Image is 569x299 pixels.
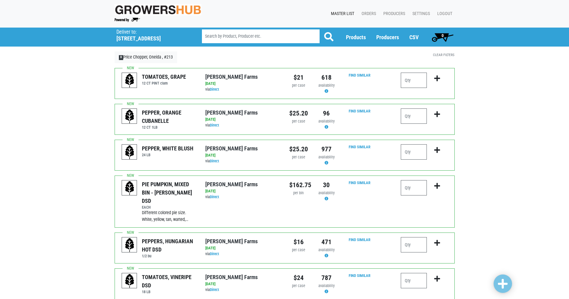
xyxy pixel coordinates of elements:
a: Clear Filters [433,53,454,57]
div: [DATE] [205,81,280,87]
a: Logout [432,8,455,20]
input: Search by Product, Producer etc. [202,29,320,43]
a: Orders [357,8,378,20]
span: availability [318,283,335,288]
div: $24 [289,273,308,283]
h6: 1/2 bu [142,254,196,258]
a: [PERSON_NAME] Farms [205,181,258,187]
span: X [119,55,123,60]
a: Settings [408,8,432,20]
span: availability [318,191,335,195]
img: Powered by Big Wheelbarrow [115,18,140,22]
div: [DATE] [205,153,280,158]
a: Find Similar [349,109,370,113]
h6: 12 CT PINT clam [142,81,186,85]
div: per case [289,283,308,289]
div: via [205,194,280,200]
div: PEPPER, ORANGE CUBANELLE [142,108,196,125]
a: [PERSON_NAME] Farms [205,109,258,116]
div: [DATE] [205,281,280,287]
div: Different colored pie size. White, yellow, tan, warted, [142,210,196,223]
a: Direct [210,87,219,92]
a: Direct [210,252,219,256]
input: Qty [401,144,427,160]
div: [DATE] [205,117,280,123]
input: Qty [401,73,427,88]
div: PEPPERS, HUNGARIAN HOT DSD [142,237,196,254]
a: Producers [378,8,408,20]
a: Find Similar [349,73,370,78]
input: Qty [401,108,427,124]
div: 30 [317,180,336,190]
div: 96 [317,108,336,118]
p: Deliver to: [116,29,186,35]
a: Products [346,34,366,40]
div: $21 [289,73,308,82]
div: per case [289,83,308,89]
div: 471 [317,237,336,247]
div: 787 [317,273,336,283]
a: Direct [210,123,219,127]
a: Direct [210,159,219,163]
input: Qty [401,237,427,252]
a: [PERSON_NAME] Farms [205,274,258,280]
div: $25.20 [289,108,308,118]
h6: EACH [142,205,196,210]
div: PEPPER, WHITE BLUSH [142,144,193,153]
div: via [205,123,280,128]
h5: [STREET_ADDRESS] [116,35,186,42]
img: placeholder-variety-43d6402dacf2d531de610a020419775a.svg [122,145,137,160]
div: via [205,87,280,93]
div: 977 [317,144,336,154]
div: via [205,158,280,164]
img: placeholder-variety-43d6402dacf2d531de610a020419775a.svg [122,109,137,124]
span: availability [318,155,335,159]
img: placeholder-variety-43d6402dacf2d531de610a020419775a.svg [122,180,137,196]
a: 0 [429,31,456,43]
div: per case [289,247,308,253]
input: Qty [401,273,427,288]
a: [PERSON_NAME] Farms [205,74,258,80]
div: $162.75 [289,180,308,190]
div: [DATE] [205,245,280,251]
h6: 12 CT 1LB [142,125,196,130]
a: Find Similar [349,237,370,242]
div: PIE PUMPKIN, MIXED BIN - [PERSON_NAME] DSD [142,180,196,205]
a: CSV [409,34,419,40]
div: via [205,287,280,293]
img: original-fc7597fdc6adbb9d0e2ae620e786d1a2.jpg [115,4,202,15]
div: $16 [289,237,308,247]
div: $25.20 [289,144,308,154]
span: … [186,217,188,222]
a: Find Similar [349,180,370,185]
div: per case [289,154,308,160]
a: Find Similar [349,273,370,278]
div: TOMATOES, VINERIPE DSD [142,273,196,290]
div: 618 [317,73,336,82]
input: Qty [401,180,427,195]
div: per bin [289,190,308,196]
span: Price Chopper, Oneida , #213 (142 Genesee St, Oneida, NY 13421, USA) [116,28,191,42]
div: TOMATOES, GRAPE [142,73,186,81]
a: Find Similar [349,145,370,149]
div: via [205,251,280,257]
img: placeholder-variety-43d6402dacf2d531de610a020419775a.svg [122,237,137,253]
img: placeholder-variety-43d6402dacf2d531de610a020419775a.svg [122,273,137,289]
div: [DATE] [205,188,280,194]
a: Producers [376,34,399,40]
div: per case [289,119,308,124]
a: XPrice Chopper, Oneida , #213 [115,51,177,63]
span: availability [318,119,335,123]
span: availability [318,248,335,252]
a: [PERSON_NAME] Farms [205,238,258,244]
span: availability [318,83,335,88]
h6: 24 LB [142,153,193,157]
a: Master List [326,8,357,20]
a: Direct [210,287,219,292]
a: Direct [210,195,219,199]
h6: 18 LB [142,290,196,294]
img: placeholder-variety-43d6402dacf2d531de610a020419775a.svg [122,73,137,88]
